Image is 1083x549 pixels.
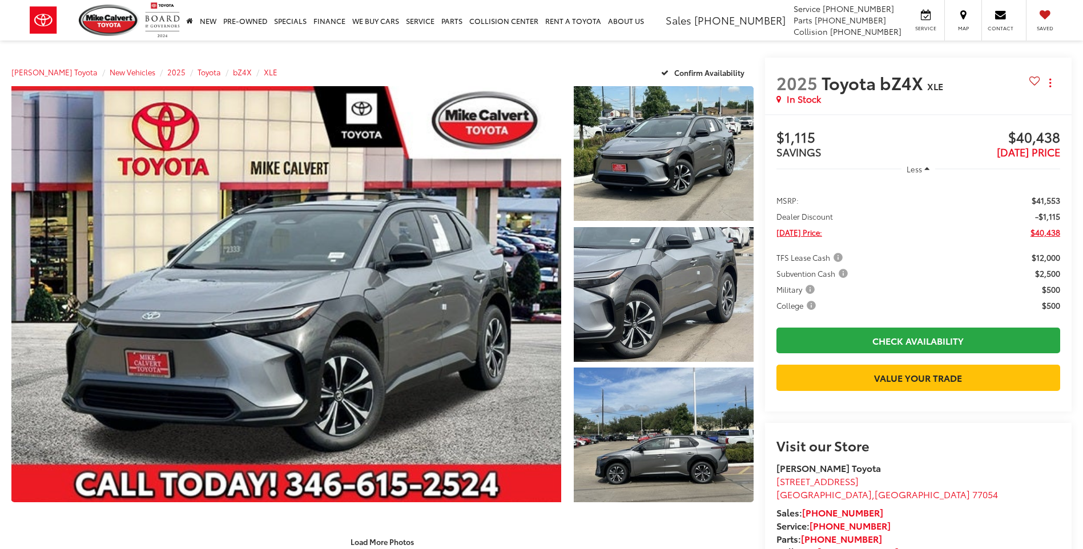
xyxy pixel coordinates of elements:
[997,144,1060,159] span: [DATE] PRICE
[776,300,818,311] span: College
[574,86,753,221] a: Expand Photo 1
[1035,211,1060,222] span: -$1,115
[776,130,919,147] span: $1,115
[776,487,872,500] span: [GEOGRAPHIC_DATA]
[694,13,786,27] span: [PHONE_NUMBER]
[776,144,822,159] span: SAVINGS
[776,70,818,95] span: 2025
[574,227,753,362] a: Expand Photo 2
[776,519,891,532] strong: Service:
[776,227,822,238] span: [DATE] Price:
[1049,78,1051,87] span: dropdown dots
[79,5,139,36] img: Mike Calvert Toyota
[110,67,155,77] a: New Vehicles
[11,67,98,77] a: [PERSON_NAME] Toyota
[972,487,998,500] span: 77054
[918,130,1060,147] span: $40,438
[776,252,847,263] button: TFS Lease Cash
[815,14,886,26] span: [PHONE_NUMBER]
[776,365,1060,390] a: Value Your Trade
[666,13,691,27] span: Sales
[787,92,821,106] span: In Stock
[822,70,927,95] span: Toyota bZ4X
[574,368,753,502] a: Expand Photo 3
[1040,72,1060,92] button: Actions
[572,225,755,363] img: 2025 Toyota bZ4X XLE
[233,67,252,77] a: bZ4X
[776,268,850,279] span: Subvention Cash
[655,62,754,82] button: Confirm Availability
[875,487,970,500] span: [GEOGRAPHIC_DATA]
[11,86,561,502] a: Expand Photo 0
[810,519,891,532] a: [PHONE_NUMBER]
[801,532,882,545] a: [PHONE_NUMBER]
[823,3,894,14] span: [PHONE_NUMBER]
[776,328,1060,353] a: Check Availability
[802,506,883,519] a: [PHONE_NUMBER]
[1032,252,1060,263] span: $12,000
[907,164,922,174] span: Less
[794,26,828,37] span: Collision
[776,438,1060,453] h2: Visit our Store
[776,474,859,487] span: [STREET_ADDRESS]
[674,67,744,78] span: Confirm Availability
[1030,227,1060,238] span: $40,438
[198,67,221,77] a: Toyota
[572,366,755,504] img: 2025 Toyota bZ4X XLE
[776,284,817,295] span: Military
[264,67,277,77] a: XLE
[776,474,998,500] a: [STREET_ADDRESS] [GEOGRAPHIC_DATA],[GEOGRAPHIC_DATA] 77054
[1032,195,1060,206] span: $41,553
[951,25,976,32] span: Map
[776,268,852,279] button: Subvention Cash
[776,487,998,500] span: ,
[776,532,882,545] strong: Parts:
[167,67,186,77] a: 2025
[572,84,755,222] img: 2025 Toyota bZ4X XLE
[776,211,833,222] span: Dealer Discount
[776,300,820,311] button: College
[927,79,943,92] span: XLE
[6,84,567,504] img: 2025 Toyota bZ4X XLE
[776,195,799,206] span: MSRP:
[901,159,936,179] button: Less
[1035,268,1060,279] span: $2,500
[776,461,881,474] strong: [PERSON_NAME] Toyota
[776,284,819,295] button: Military
[776,506,883,519] strong: Sales:
[1032,25,1057,32] span: Saved
[794,14,812,26] span: Parts
[794,3,820,14] span: Service
[913,25,939,32] span: Service
[1042,284,1060,295] span: $500
[830,26,901,37] span: [PHONE_NUMBER]
[988,25,1013,32] span: Contact
[776,252,845,263] span: TFS Lease Cash
[1042,300,1060,311] span: $500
